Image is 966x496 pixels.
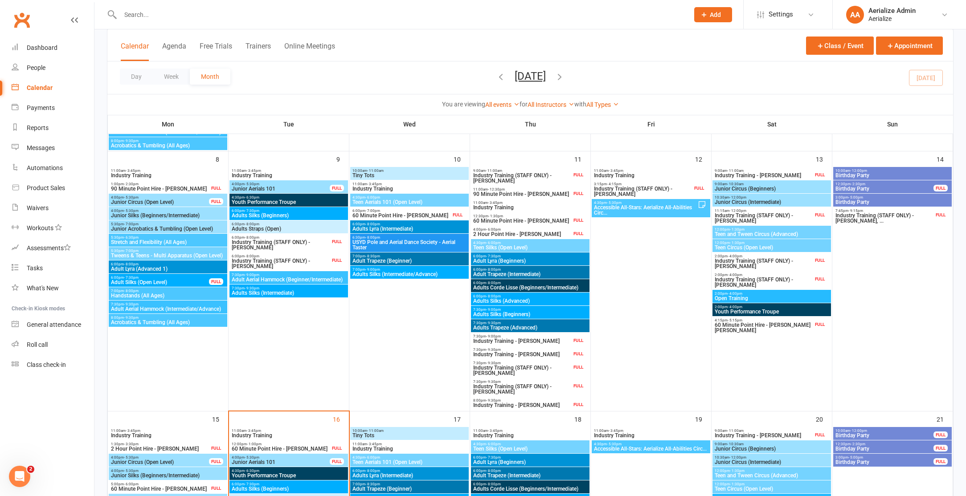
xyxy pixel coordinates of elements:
[728,318,742,322] span: - 5:15pm
[124,209,139,213] span: - 5:30pm
[933,211,948,218] div: FULL
[835,182,934,186] span: 12:30pm
[111,262,225,266] span: 6:00pm
[473,352,572,357] span: Industry Training - [PERSON_NAME]
[216,151,228,166] div: 8
[714,209,813,213] span: 11:15am
[111,182,209,186] span: 1:00pm
[12,178,94,198] a: Product Sales
[485,101,520,108] a: All events
[231,254,330,258] span: 6:00pm
[365,268,380,272] span: - 9:00pm
[365,222,380,226] span: - 8:00pm
[111,266,225,272] span: Adult Lyra (Advanced 1)
[111,169,225,173] span: 11:00am
[111,302,225,306] span: 7:30pm
[473,325,588,330] span: Adults Trapeze (Advanced)
[730,228,745,232] span: - 1:30pm
[111,213,225,218] span: Junior Silks (Beginners/Intermediate)
[473,268,588,272] span: 6:00pm
[470,115,591,134] th: Thu
[848,195,863,199] span: - 5:00pm
[200,42,232,61] button: Free Trials
[111,306,225,312] span: Adult Aerial Hammock (Intermediate/Advance)
[848,209,863,213] span: - 9:15pm
[832,115,953,134] th: Sun
[473,398,572,402] span: 8:00pm
[486,254,501,258] span: - 7:30pm
[571,217,585,224] div: FULL
[450,211,465,218] div: FULL
[571,350,585,357] div: FULL
[27,466,34,473] span: 2
[473,365,572,376] span: Industry Training (STAFF ONLY) - [PERSON_NAME]
[367,182,382,186] span: - 3:45pm
[352,258,467,264] span: Adult Trapeze (Beginner)
[486,228,501,232] span: - 6:00pm
[111,143,225,148] span: Acrobatics & Tumbling (All Ages)
[245,195,259,199] span: - 6:30pm
[231,173,346,178] span: Industry Training
[111,276,209,280] span: 6:00pm
[124,236,139,240] span: - 6:30pm
[473,245,588,250] span: Teen Silks (Open Level)
[714,292,829,296] span: 2:00pm
[473,201,588,205] span: 11:00am
[124,316,139,320] span: - 9:30pm
[124,195,139,199] span: - 5:30pm
[108,115,229,134] th: Mon
[111,280,209,285] span: Adult Silks (Open Level)
[868,15,916,23] div: Aerialize
[352,268,467,272] span: 7:00pm
[473,228,572,232] span: 4:00pm
[714,305,829,309] span: 2:00pm
[714,309,829,314] span: Youth Performance Troupe
[473,191,572,197] span: 90 Minute Point Hire - [PERSON_NAME]
[111,139,225,143] span: 8:00pm
[473,281,588,285] span: 6:00pm
[728,305,742,309] span: - 4:00pm
[209,185,223,191] div: FULL
[486,321,501,325] span: - 9:30pm
[473,173,572,183] span: Industry Training (STAFF ONLY) - [PERSON_NAME]
[124,289,139,293] span: - 8:00pm
[229,115,349,134] th: Tue
[571,230,585,237] div: FULL
[352,254,467,258] span: 7:00pm
[111,249,225,253] span: 5:30pm
[27,361,66,368] div: Class check-in
[27,44,57,51] div: Dashboard
[9,466,30,487] iframe: Intercom live chat
[473,258,588,264] span: Adult Lyra (Beginners)
[473,218,572,224] span: 60 Minute Point Hire - [PERSON_NAME]
[352,169,467,173] span: 10:00am
[27,244,71,252] div: Assessments
[231,240,330,250] span: Industry Training (STAFF ONLY) - [PERSON_NAME]
[520,101,528,108] strong: for
[937,411,953,426] div: 21
[528,101,574,108] a: All Instructors
[12,218,94,238] a: Workouts
[27,104,55,111] div: Payments
[12,335,94,355] a: Roll call
[352,222,467,226] span: 6:00pm
[594,169,708,173] span: 11:00am
[352,226,467,232] span: Adults Lyra (Intermediate)
[933,185,948,191] div: FULL
[769,4,793,24] span: Settings
[594,201,698,205] span: 4:30pm
[442,101,485,108] strong: You are viewing
[111,199,209,205] span: Junior Circus (Open Level)
[486,361,501,365] span: - 9:30pm
[714,199,829,205] span: Junior Circus (Intermediate)
[27,321,81,328] div: General attendance
[111,240,225,245] span: Stretch and Flexibility (All Ages)
[124,302,139,306] span: - 9:30pm
[27,285,59,292] div: What's New
[473,272,588,277] span: Adult Trapeze (Intermediate)
[813,171,827,178] div: FULL
[231,213,346,218] span: Adults Silks (Beginners)
[712,115,832,134] th: Sat
[714,169,813,173] span: 9:00am
[473,334,572,338] span: 7:30pm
